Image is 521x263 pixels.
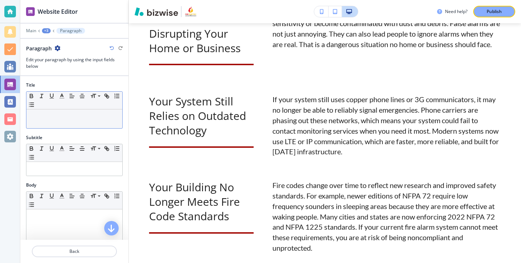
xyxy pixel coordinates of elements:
p: Paragraph [60,28,81,33]
button: Paragraph [56,28,85,34]
p: Back [33,248,116,255]
button: Back [32,246,117,257]
p: Fire codes change over time to reflect new research and improved safety standards. For example, n... [272,180,501,253]
p: Your Building No Longer Meets Fire Code Standards [149,180,254,224]
button: Main [26,28,36,33]
h2: Title [26,82,35,88]
h2: Subtitle [26,134,42,141]
img: Your Logo [185,6,197,17]
p: Your System Still Relies on Outdated Technology [149,94,254,138]
h2: Body [26,182,36,188]
img: Bizwise Logo [135,7,178,16]
h2: Website Editor [38,7,78,16]
h3: Edit your paragraph by using the input fields below [26,57,123,70]
button: Publish [473,6,515,17]
h3: Need help? [445,8,467,15]
button: +3 [42,28,51,33]
h2: Paragraph [26,45,52,52]
p: Publish [487,8,502,15]
img: editor icon [26,7,35,16]
p: If your system still uses copper phone lines or 3G communicators, it may no longer be able to rel... [272,94,501,157]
